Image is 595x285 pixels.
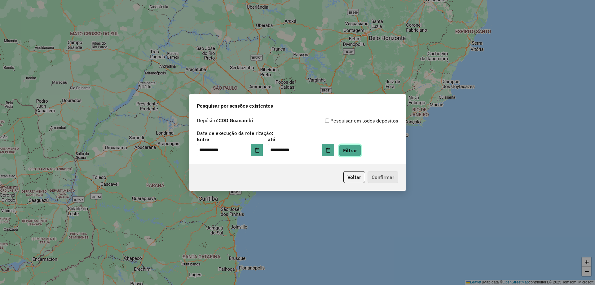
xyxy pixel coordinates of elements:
label: Entre [197,136,263,143]
strong: CDD Guanambi [218,117,253,123]
div: Pesquisar em todos depósitos [297,117,398,124]
button: Filtrar [339,145,361,156]
label: até [268,136,334,143]
button: Voltar [343,171,365,183]
button: Choose Date [251,144,263,156]
label: Data de execução da roteirização: [197,129,273,137]
button: Choose Date [322,144,334,156]
span: Pesquisar por sessões existentes [197,102,273,109]
label: Depósito: [197,117,253,124]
